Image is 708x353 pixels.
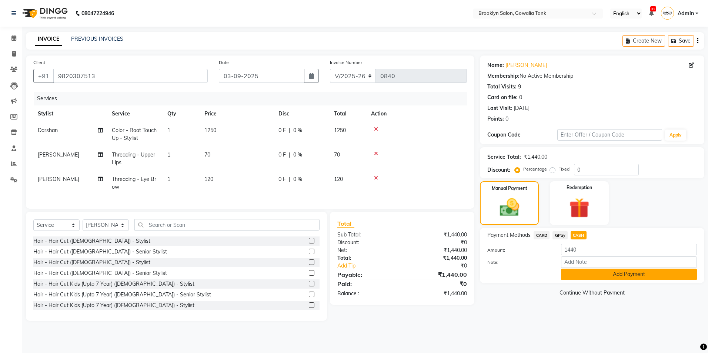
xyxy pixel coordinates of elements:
[402,270,472,279] div: ₹1,440.00
[332,254,402,262] div: Total:
[33,237,150,245] div: Hair - Hair Cut ([DEMOGRAPHIC_DATA]) - Stylist
[53,69,208,83] input: Search by Name/Mobile/Email/Code
[112,127,157,141] span: Color - Root Touch Up - Stylist
[487,115,504,123] div: Points:
[514,104,530,112] div: [DATE]
[163,105,200,122] th: Qty
[367,105,467,122] th: Action
[200,105,274,122] th: Price
[523,166,547,172] label: Percentage
[38,176,79,182] span: [PERSON_NAME]
[482,247,555,253] label: Amount:
[35,33,62,46] a: INVOICE
[649,10,654,17] a: 31
[38,151,79,158] span: [PERSON_NAME]
[278,127,286,134] span: 0 F
[487,61,504,69] div: Name:
[332,231,402,239] div: Sub Total:
[487,166,510,174] div: Discount:
[33,59,45,66] label: Client
[494,196,525,219] img: _cash.svg
[332,239,402,246] div: Discount:
[332,279,402,288] div: Paid:
[204,176,213,182] span: 120
[334,176,343,182] span: 120
[557,129,662,141] input: Enter Offer / Coupon Code
[204,151,210,158] span: 70
[112,151,155,166] span: Threading - Upper Lips
[334,151,340,158] span: 70
[402,290,472,297] div: ₹1,440.00
[33,69,54,83] button: +91
[289,151,290,159] span: |
[505,115,508,123] div: 0
[33,248,167,256] div: Hair - Hair Cut ([DEMOGRAPHIC_DATA]) - Senior Stylist
[492,185,527,192] label: Manual Payment
[332,246,402,254] div: Net:
[33,302,194,309] div: Hair - Hair Cut Kids (Upto 7 Year) ([DEMOGRAPHIC_DATA]) - Stylist
[167,176,170,182] span: 1
[38,127,58,134] span: Darshan
[402,279,472,288] div: ₹0
[332,270,402,279] div: Payable:
[332,290,402,297] div: Balance :
[167,127,170,134] span: 1
[112,176,156,190] span: Threading - Eye Brow
[622,35,665,47] button: Create New
[487,94,518,101] div: Card on file:
[552,231,568,239] span: GPay
[524,153,547,161] div: ₹1,440.00
[414,262,473,270] div: ₹0
[33,280,194,288] div: Hair - Hair Cut Kids (Upto 7 Year) ([DEMOGRAPHIC_DATA]) - Stylist
[558,166,570,172] label: Fixed
[278,175,286,183] span: 0 F
[668,35,694,47] button: Save
[19,3,70,24] img: logo
[665,130,686,141] button: Apply
[204,127,216,134] span: 1250
[33,259,150,266] div: Hair - Hair Cut ([DEMOGRAPHIC_DATA]) - Stylist
[33,291,211,299] div: Hair - Hair Cut Kids (Upto 7 Year) ([DEMOGRAPHIC_DATA]) - Senior Stylist
[332,262,414,270] a: Add Tip
[289,127,290,134] span: |
[482,259,555,266] label: Note:
[678,10,694,17] span: Admin
[107,105,163,122] th: Service
[293,175,302,183] span: 0 %
[661,7,674,20] img: Admin
[487,83,517,91] div: Total Visits:
[293,127,302,134] span: 0 %
[487,231,531,239] span: Payment Methods
[487,104,512,112] div: Last Visit:
[561,244,697,255] input: Amount
[334,127,346,134] span: 1250
[402,246,472,254] div: ₹1,440.00
[563,195,596,221] img: _gift.svg
[337,220,354,228] span: Total
[278,151,286,159] span: 0 F
[505,61,547,69] a: [PERSON_NAME]
[33,105,107,122] th: Stylist
[402,254,472,262] div: ₹1,440.00
[402,231,472,239] div: ₹1,440.00
[330,105,367,122] th: Total
[167,151,170,158] span: 1
[561,256,697,268] input: Add Note
[571,231,587,239] span: CASH
[402,239,472,246] div: ₹0
[487,72,697,80] div: No Active Membership
[487,72,520,80] div: Membership:
[567,184,592,191] label: Redemption
[561,269,697,280] button: Add Payment
[71,36,123,42] a: PREVIOUS INVOICES
[487,131,557,139] div: Coupon Code
[293,151,302,159] span: 0 %
[534,231,550,239] span: CARD
[134,219,320,231] input: Search or Scan
[219,59,229,66] label: Date
[519,94,522,101] div: 0
[33,269,167,277] div: Hair - Hair Cut ([DEMOGRAPHIC_DATA]) - Senior Stylist
[650,6,656,11] span: 31
[289,175,290,183] span: |
[481,289,703,297] a: Continue Without Payment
